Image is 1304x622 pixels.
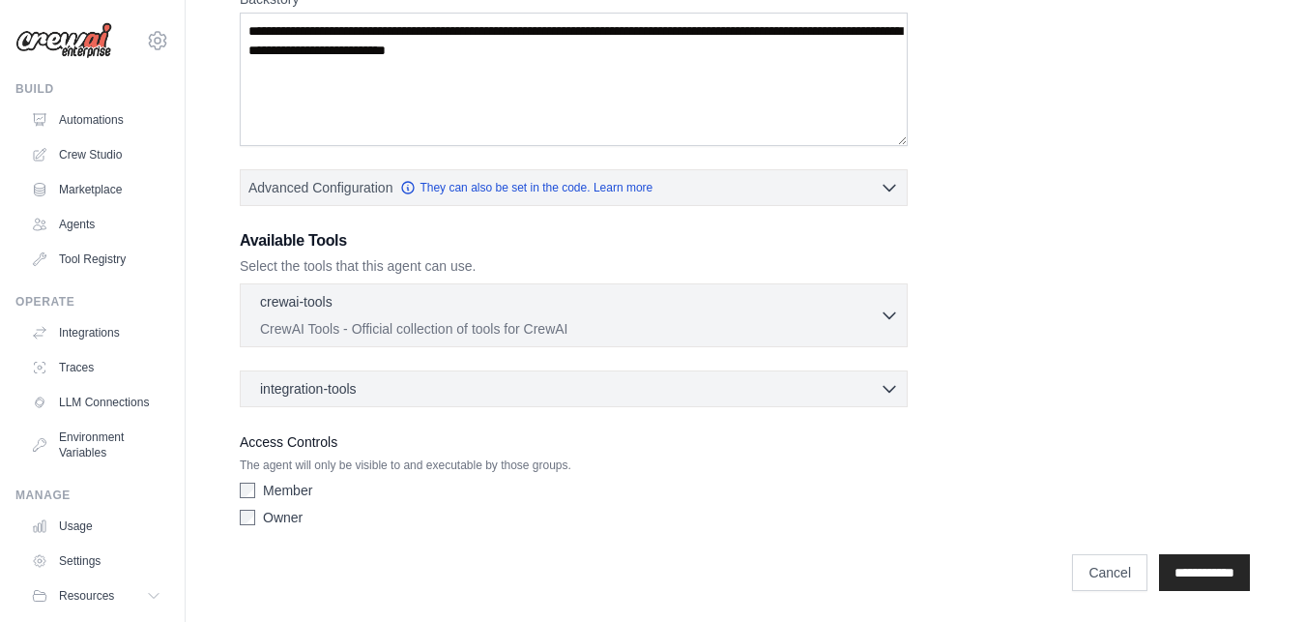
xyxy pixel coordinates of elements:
p: CrewAI Tools - Official collection of tools for CrewAI [260,319,880,339]
button: Advanced Configuration They can also be set in the code. Learn more [241,170,907,205]
label: Owner [263,508,303,527]
a: Agents [23,209,169,240]
h3: Available Tools [240,229,908,252]
button: Resources [23,580,169,611]
p: Select the tools that this agent can use. [240,256,908,276]
a: Integrations [23,317,169,348]
a: Usage [23,511,169,542]
img: Logo [15,22,112,59]
div: Manage [15,488,169,503]
a: Marketplace [23,174,169,205]
button: crewai-tools CrewAI Tools - Official collection of tools for CrewAI [248,292,899,339]
p: crewai-tools [260,292,333,311]
a: Automations [23,104,169,135]
a: Crew Studio [23,139,169,170]
a: Tool Registry [23,244,169,275]
span: integration-tools [260,379,357,399]
a: Cancel [1072,554,1147,591]
span: Resources [59,588,114,604]
a: Environment Variables [23,422,169,468]
a: Traces [23,352,169,383]
span: Advanced Configuration [248,178,392,197]
label: Member [263,481,312,500]
a: Settings [23,546,169,577]
a: LLM Connections [23,387,169,418]
label: Access Controls [240,430,908,454]
p: The agent will only be visible to and executable by those groups. [240,458,908,473]
div: Operate [15,294,169,310]
button: integration-tools [248,379,899,399]
div: Build [15,81,169,97]
a: They can also be set in the code. Learn more [400,180,652,195]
